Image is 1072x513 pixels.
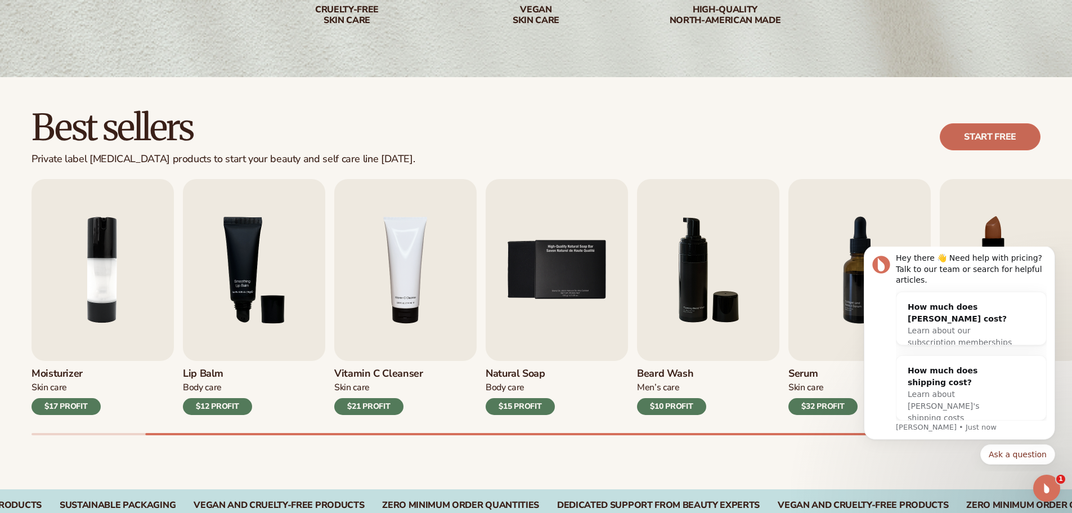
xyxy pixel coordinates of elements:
div: VEGAN AND CRUELTY-FREE PRODUCTS [194,500,364,511]
div: How much does shipping cost?Learn about [PERSON_NAME]'s shipping costs [50,109,177,186]
div: Men’s Care [637,382,706,394]
div: ZERO MINIMUM ORDER QUANTITIES [382,500,539,511]
div: Vegan skin care [464,5,608,26]
a: 5 / 9 [486,179,628,415]
a: 2 / 9 [32,179,174,415]
h3: Moisturizer [32,368,101,380]
p: Message from Lee, sent Just now [49,176,200,186]
h3: Serum [788,368,858,380]
h3: Lip Balm [183,368,252,380]
div: Skin Care [32,382,101,394]
h3: Beard Wash [637,368,706,380]
div: How much does shipping cost? [61,118,165,142]
a: 6 / 9 [637,179,779,415]
h3: Vitamin C Cleanser [334,368,423,380]
div: DEDICATED SUPPORT FROM BEAUTY EXPERTS [557,500,760,511]
div: $12 PROFIT [183,398,252,415]
iframe: Intercom live chat [1033,475,1060,502]
div: $32 PROFIT [788,398,858,415]
div: Vegan and Cruelty-Free Products [778,500,948,511]
button: Quick reply: Ask a question [133,198,208,218]
h2: Best sellers [32,109,415,146]
div: Body Care [183,382,252,394]
span: Learn about [PERSON_NAME]'s shipping costs [61,143,132,176]
div: Skin Care [788,382,858,394]
div: How much does [PERSON_NAME] cost? [61,55,165,78]
a: 3 / 9 [183,179,325,415]
div: High-quality North-american made [653,5,797,26]
div: $17 PROFIT [32,398,101,415]
img: Profile image for Lee [25,9,43,27]
div: Quick reply options [17,198,208,218]
a: 7 / 9 [788,179,931,415]
div: $15 PROFIT [486,398,555,415]
div: Private label [MEDICAL_DATA] products to start your beauty and self care line [DATE]. [32,153,415,166]
div: SUSTAINABLE PACKAGING [60,500,176,511]
div: Message content [49,6,200,174]
div: How much does [PERSON_NAME] cost?Learn about our subscription memberships [50,46,177,111]
a: 4 / 9 [334,179,477,415]
div: Skin Care [334,382,423,394]
div: Hey there 👋 Need help with pricing? Talk to our team or search for helpful articles. [49,6,200,39]
div: $10 PROFIT [637,398,706,415]
h3: Natural Soap [486,368,555,380]
div: Cruelty-free skin care [275,5,419,26]
span: 1 [1056,475,1065,484]
span: Learn about our subscription memberships [61,79,165,100]
div: Body Care [486,382,555,394]
a: Start free [940,123,1040,150]
div: $21 PROFIT [334,398,403,415]
iframe: Intercom notifications message [847,247,1072,471]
